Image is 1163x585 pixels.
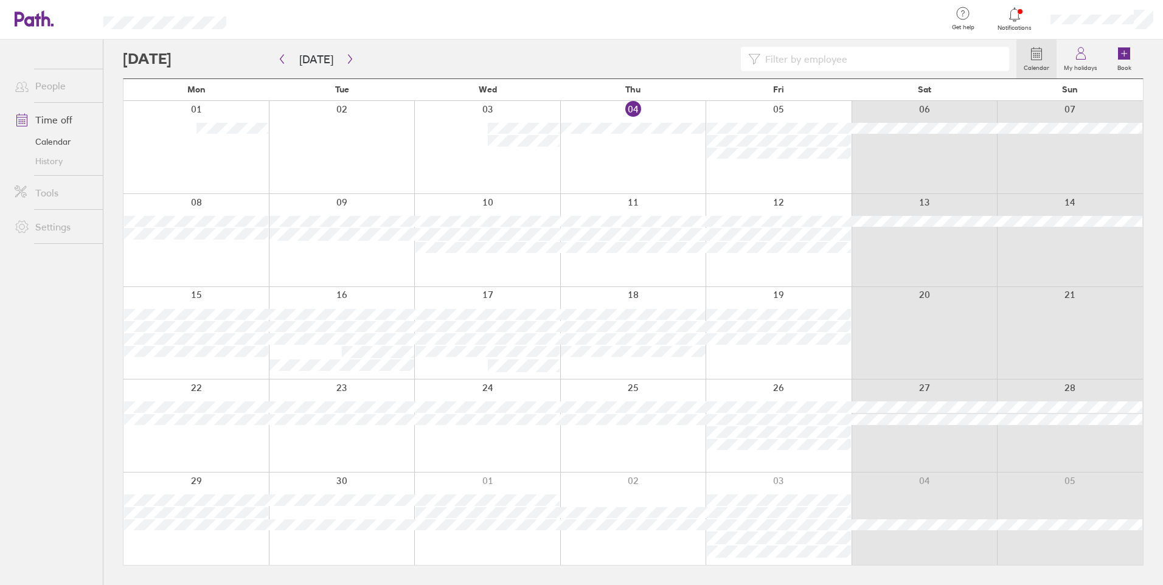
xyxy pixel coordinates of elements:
[335,85,349,94] span: Tue
[773,85,784,94] span: Fri
[1057,61,1105,72] label: My holidays
[5,74,103,98] a: People
[943,24,983,31] span: Get help
[918,85,931,94] span: Sat
[1110,61,1139,72] label: Book
[1105,40,1144,78] a: Book
[1016,40,1057,78] a: Calendar
[5,181,103,205] a: Tools
[625,85,641,94] span: Thu
[187,85,206,94] span: Mon
[5,215,103,239] a: Settings
[1062,85,1078,94] span: Sun
[479,85,497,94] span: Wed
[5,108,103,132] a: Time off
[1016,61,1057,72] label: Calendar
[5,132,103,151] a: Calendar
[1057,40,1105,78] a: My holidays
[995,24,1035,32] span: Notifications
[760,47,1002,71] input: Filter by employee
[5,151,103,171] a: History
[995,6,1035,32] a: Notifications
[290,49,343,69] button: [DATE]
